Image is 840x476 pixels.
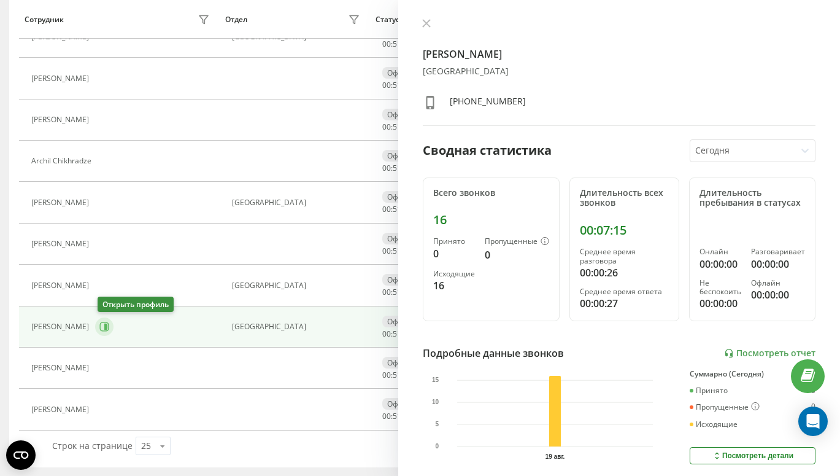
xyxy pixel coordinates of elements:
div: 16 [433,213,549,227]
button: Open CMP widget [6,440,36,470]
span: 00 [382,246,391,256]
div: Принято [690,386,728,395]
div: [PERSON_NAME] [31,74,92,83]
div: 0 [433,246,475,261]
button: Посмотреть детали [690,447,815,464]
span: 00 [382,122,391,132]
div: 00:00:00 [699,257,741,271]
div: Суммарно (Сегодня) [690,370,815,378]
div: : : [382,288,412,297]
span: 51 [393,246,401,256]
span: 00 [382,204,391,214]
div: Среднее время ответа [580,287,669,296]
div: Офлайн [382,398,422,410]
span: 51 [393,163,401,173]
div: : : [382,40,412,49]
div: 00:07:15 [580,223,669,238]
div: [PERSON_NAME] [31,281,92,290]
div: 00:00:00 [751,287,805,302]
span: 00 [382,287,391,297]
div: 16 [433,278,475,293]
div: : : [382,205,412,214]
div: Открыть профиль [98,297,174,312]
span: 00 [382,411,391,421]
div: Исходящие [433,270,475,278]
div: 00:00:26 [580,265,669,280]
div: : : [382,123,412,131]
text: 15 [432,377,439,384]
div: 25 [141,440,151,452]
span: 51 [393,39,401,49]
text: 10 [432,399,439,406]
div: Статус [376,15,399,24]
div: Разговаривает [751,248,805,256]
div: : : [382,412,412,421]
div: Подробные данные звонков [423,346,564,361]
a: Посмотреть отчет [724,348,815,359]
div: [PERSON_NAME] [31,240,92,248]
text: 5 [436,421,439,428]
span: 51 [393,411,401,421]
div: : : [382,371,412,380]
text: 19 авг. [545,453,565,460]
div: [PHONE_NUMBER] [450,95,526,113]
div: 00:00:00 [699,296,741,311]
div: Офлайн [382,191,422,203]
div: Посмотреть детали [712,451,793,461]
div: : : [382,164,412,173]
div: [PERSON_NAME] [31,33,92,41]
span: 00 [382,80,391,90]
div: Пропущенные [485,237,549,247]
text: 0 [436,443,439,450]
div: [PERSON_NAME] [31,405,92,414]
div: [PERSON_NAME] [31,364,92,372]
div: Исходящие [690,420,738,429]
div: [GEOGRAPHIC_DATA] [423,66,815,77]
span: 51 [393,204,401,214]
div: Офлайн [382,357,422,369]
div: [PERSON_NAME] [31,322,92,331]
div: 00:00:00 [751,257,805,271]
div: : : [382,330,412,338]
span: 51 [393,287,401,297]
div: Длительность всех звонков [580,188,669,209]
div: [GEOGRAPHIC_DATA] [232,281,363,290]
div: [GEOGRAPHIC_DATA] [232,322,363,331]
span: 00 [382,370,391,380]
div: 00:00:27 [580,296,669,311]
div: Среднее время разговора [580,248,669,265]
span: 51 [393,122,401,132]
div: Сводная статистика [423,141,552,160]
div: : : [382,247,412,256]
div: Онлайн [699,248,741,256]
div: Офлайн [751,279,805,287]
div: 0 [811,386,815,395]
div: : : [382,81,412,90]
div: Всего звонков [433,188,549,198]
div: Archil Chikhradze [31,157,94,165]
div: [PERSON_NAME] [31,115,92,124]
div: Пропущенные [690,402,760,412]
div: Open Intercom Messenger [798,407,828,436]
span: 00 [382,163,391,173]
span: 00 [382,329,391,339]
div: 0 [811,402,815,412]
span: 51 [393,329,401,339]
div: Офлайн [382,150,422,162]
div: [PERSON_NAME] [31,198,92,207]
div: Не беспокоить [699,279,741,297]
div: Длительность пребывания в статусах [699,188,805,209]
span: Строк на странице [52,440,133,451]
div: [GEOGRAPHIC_DATA] [232,33,363,41]
div: 0 [485,248,549,262]
span: 51 [393,370,401,380]
div: Офлайн [382,233,422,244]
span: 00 [382,39,391,49]
div: [GEOGRAPHIC_DATA] [232,198,363,207]
div: Офлайн [382,67,422,79]
div: Отдел [225,15,247,24]
div: Офлайн [382,109,422,120]
div: Принято [433,237,475,246]
div: Офлайн [382,316,422,327]
div: Сотрудник [25,15,64,24]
